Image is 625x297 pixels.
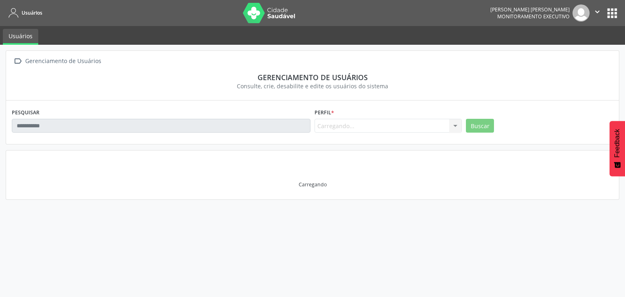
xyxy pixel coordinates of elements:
[12,55,103,67] a:  Gerenciamento de Usuários
[12,55,24,67] i: 
[17,82,608,90] div: Consulte, crie, desabilite e edite os usuários do sistema
[24,55,103,67] div: Gerenciamento de Usuários
[6,6,42,20] a: Usuários
[22,9,42,16] span: Usuários
[315,106,334,119] label: Perfil
[590,4,605,22] button: 
[3,29,38,45] a: Usuários
[614,129,621,157] span: Feedback
[593,7,602,16] i: 
[299,181,327,188] div: Carregando
[610,121,625,176] button: Feedback - Mostrar pesquisa
[466,119,494,133] button: Buscar
[17,73,608,82] div: Gerenciamento de usuários
[573,4,590,22] img: img
[497,13,570,20] span: Monitoramento Executivo
[605,6,619,20] button: apps
[12,106,39,119] label: PESQUISAR
[490,6,570,13] div: [PERSON_NAME] [PERSON_NAME]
